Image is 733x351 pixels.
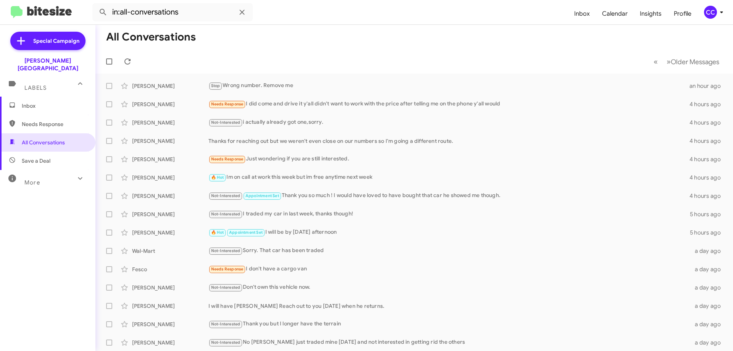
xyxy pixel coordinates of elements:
[132,100,208,108] div: [PERSON_NAME]
[245,193,279,198] span: Appointment Set
[690,320,727,328] div: a day ago
[634,3,668,25] a: Insights
[211,212,241,217] span: Not-Interested
[667,57,671,66] span: »
[689,174,727,181] div: 4 hours ago
[22,120,87,128] span: Needs Response
[668,3,697,25] a: Profile
[211,285,241,290] span: Not-Interested
[208,338,690,347] div: No [PERSON_NAME] just traded mine [DATE] and not interested in getting rid the others
[132,247,208,255] div: Wal-Mart
[690,284,727,291] div: a day ago
[690,210,727,218] div: 5 hours ago
[132,320,208,328] div: [PERSON_NAME]
[208,118,689,127] div: i actually already got one,sorry.
[689,119,727,126] div: 4 hours ago
[689,82,727,90] div: an hour ago
[211,322,241,327] span: Not-Interested
[211,157,244,162] span: Needs Response
[132,192,208,200] div: [PERSON_NAME]
[132,302,208,310] div: [PERSON_NAME]
[132,119,208,126] div: [PERSON_NAME]
[689,155,727,163] div: 4 hours ago
[208,173,689,182] div: Im on call at work this week but im free anytime next week
[689,100,727,108] div: 4 hours ago
[690,229,727,236] div: 5 hours ago
[132,137,208,145] div: [PERSON_NAME]
[22,139,65,146] span: All Conversations
[211,230,224,235] span: 🔥 Hot
[208,302,690,310] div: I will have [PERSON_NAME] Reach out to you [DATE] when he returns.
[208,265,690,273] div: I don't have a cargo van
[649,54,662,70] button: Previous
[654,57,658,66] span: «
[690,302,727,310] div: a day ago
[690,247,727,255] div: a day ago
[22,157,50,165] span: Save a Deal
[229,230,263,235] span: Appointment Set
[132,155,208,163] div: [PERSON_NAME]
[649,54,724,70] nav: Page navigation example
[208,320,690,328] div: Thank you but I longer have the terrain
[211,267,244,272] span: Needs Response
[208,228,690,237] div: I will be by [DATE] afternoon
[689,192,727,200] div: 4 hours ago
[697,6,725,19] button: CC
[208,210,690,218] div: I traded my car in last week, thanks though!
[208,100,689,108] div: I did come and drive it y'all didn't want to work with the price after telling me on the phone y'...
[211,83,220,88] span: Stop
[211,120,241,125] span: Not-Interested
[208,81,689,90] div: Wrong number. Remove me
[568,3,596,25] a: Inbox
[211,175,224,180] span: 🔥 Hot
[24,179,40,186] span: More
[671,58,719,66] span: Older Messages
[690,265,727,273] div: a day ago
[211,340,241,345] span: Not-Interested
[208,155,689,163] div: Just wondering if you are still interested.
[211,248,241,253] span: Not-Interested
[208,283,690,292] div: Don't own this vehicle now.
[132,174,208,181] div: [PERSON_NAME]
[106,31,196,43] h1: All Conversations
[132,82,208,90] div: [PERSON_NAME]
[132,210,208,218] div: [PERSON_NAME]
[208,137,689,145] div: Thanks for reaching out but we weren't even close on our numbers so I'm going a different route.
[24,84,47,91] span: Labels
[132,229,208,236] div: [PERSON_NAME]
[208,191,689,200] div: Thank you so much ! I would have loved to have bought that car he showed me though.
[211,193,241,198] span: Not-Interested
[211,102,244,107] span: Needs Response
[596,3,634,25] a: Calendar
[662,54,724,70] button: Next
[690,339,727,346] div: a day ago
[132,339,208,346] div: [PERSON_NAME]
[33,37,79,45] span: Special Campaign
[208,246,690,255] div: Sorry. That car has been traded
[689,137,727,145] div: 4 hours ago
[132,265,208,273] div: Fesco
[10,32,86,50] a: Special Campaign
[132,284,208,291] div: [PERSON_NAME]
[92,3,253,21] input: Search
[22,102,87,110] span: Inbox
[704,6,717,19] div: CC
